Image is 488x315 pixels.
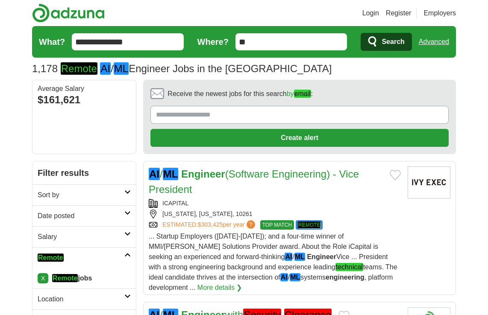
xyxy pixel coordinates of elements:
[162,220,257,230] a: ESTIMATED:$303,425per year?
[149,168,359,195] a: AI/ML Engineer(Software Engineering) - Vice President
[38,190,124,200] h2: Sort by
[335,263,363,271] em: technical
[38,273,48,283] a: X
[362,8,379,18] a: Login
[32,161,136,184] h2: Filter results
[408,166,450,198] img: Company logo
[32,61,58,76] span: 1,178
[32,63,332,74] h1: / Engineer Jobs in the [GEOGRAPHIC_DATA]
[198,221,223,228] span: $303,425
[61,62,97,75] em: Remote
[168,89,313,99] span: Receive the newest jobs for this search :
[181,168,225,180] strong: Engineer
[419,33,449,50] a: Advanced
[285,253,292,261] em: AI
[197,35,229,48] label: Where?
[290,273,300,281] em: ML
[247,220,255,229] span: ?
[150,129,449,147] button: Create alert
[38,211,124,221] h2: Date posted
[52,274,92,282] strong: jobs
[382,33,404,50] span: Search
[38,254,64,262] em: Remote
[163,168,179,180] em: ML
[38,232,124,242] h2: Salary
[149,168,160,180] em: AI
[386,8,412,18] a: Register
[32,247,136,268] a: Remote
[38,92,131,108] div: $161,621
[100,62,111,75] em: AI
[38,294,124,304] h2: Location
[32,226,136,247] a: Salary
[38,85,131,92] div: Average Salary
[423,8,456,18] a: Employers
[260,220,294,230] span: TOP MATCH
[39,35,65,48] label: What?
[149,199,401,208] div: ICAPITAL
[361,33,412,51] button: Search
[32,205,136,226] a: Date posted
[114,62,129,75] em: ML
[280,273,288,281] em: AI
[390,170,401,180] button: Add to favorite jobs
[32,289,136,309] a: Location
[294,253,305,261] em: ML
[149,210,401,219] div: [US_STATE], [US_STATE], 10261
[52,274,78,282] em: Remote
[32,184,136,205] a: Sort by
[294,90,311,98] em: email
[298,222,320,228] em: REMOTE
[287,90,311,98] a: byemail
[197,283,242,293] a: More details ❯
[32,3,105,23] img: Adzuna logo
[149,233,397,291] span: ... Startup Employers ([DATE]-[DATE]); and a four-time winner of MMI/[PERSON_NAME] Solutions Prov...
[326,274,365,281] strong: engineering
[307,253,336,260] strong: Engineer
